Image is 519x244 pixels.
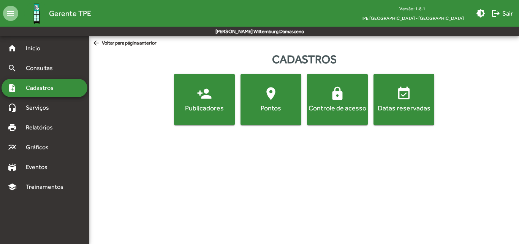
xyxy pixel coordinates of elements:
[242,103,300,113] div: Pontos
[176,103,233,113] div: Publicadores
[354,13,470,23] span: TPE [GEOGRAPHIC_DATA] - [GEOGRAPHIC_DATA]
[174,74,235,125] button: Publicadores
[3,6,18,21] mat-icon: menu
[92,39,102,48] mat-icon: arrow_back
[49,7,91,19] span: Gerente TPE
[8,123,17,132] mat-icon: print
[354,4,470,13] div: Versão: 1.8.1
[491,9,500,18] mat-icon: logout
[197,86,212,101] mat-icon: person_add
[21,103,59,112] span: Serviços
[309,103,366,113] div: Controle de acesso
[21,83,63,92] span: Cadastros
[92,39,157,48] span: Voltar para página anterior
[21,123,63,132] span: Relatórios
[396,86,411,101] mat-icon: event_available
[241,74,301,125] button: Pontos
[21,64,63,73] span: Consultas
[21,44,51,53] span: Início
[491,6,513,20] span: Sair
[24,1,49,26] img: Logo
[8,83,17,92] mat-icon: note_add
[488,6,516,20] button: Sair
[263,86,278,101] mat-icon: location_on
[8,44,17,53] mat-icon: home
[18,1,91,26] a: Gerente TPE
[8,103,17,112] mat-icon: headset_mic
[89,51,519,68] div: Cadastros
[8,64,17,73] mat-icon: search
[375,103,433,113] div: Datas reservadas
[373,74,434,125] button: Datas reservadas
[307,74,368,125] button: Controle de acesso
[330,86,345,101] mat-icon: lock
[476,9,485,18] mat-icon: brightness_medium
